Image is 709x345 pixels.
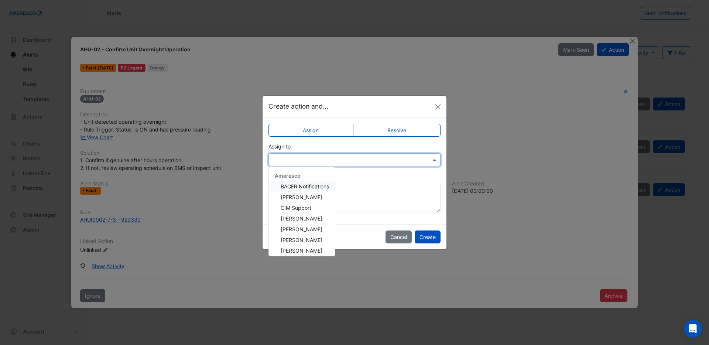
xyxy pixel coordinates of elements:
span: Ameresco [275,172,301,179]
label: Assign to [268,143,291,150]
label: Assign [268,124,353,137]
span: [PERSON_NAME] [281,247,322,254]
span: [PERSON_NAME] [281,237,322,243]
div: Options List [269,167,335,256]
span: [PERSON_NAME] [281,215,322,222]
span: [PERSON_NAME] [281,226,322,232]
button: Close [432,101,443,112]
span: BACER Notifications [281,183,329,189]
span: CIM Support [281,205,311,211]
button: Create [415,230,441,243]
div: Open Intercom Messenger [684,320,702,338]
label: Resolve [353,124,441,137]
h5: Create action and... [268,102,328,111]
span: [PERSON_NAME] [281,194,322,200]
button: Cancel [386,230,412,243]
